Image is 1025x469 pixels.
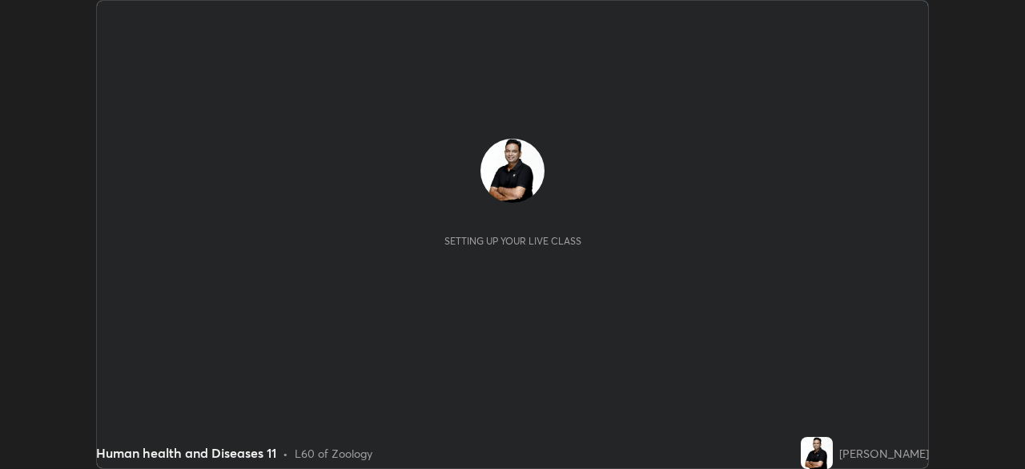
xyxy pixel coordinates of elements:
[444,235,581,247] div: Setting up your live class
[480,139,545,203] img: 5b67bc2738cd4d57a8ec135b31aa2f06.jpg
[839,445,929,462] div: [PERSON_NAME]
[96,443,276,463] div: Human health and Diseases 11
[283,445,288,462] div: •
[295,445,372,462] div: L60 of Zoology
[801,437,833,469] img: 5b67bc2738cd4d57a8ec135b31aa2f06.jpg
